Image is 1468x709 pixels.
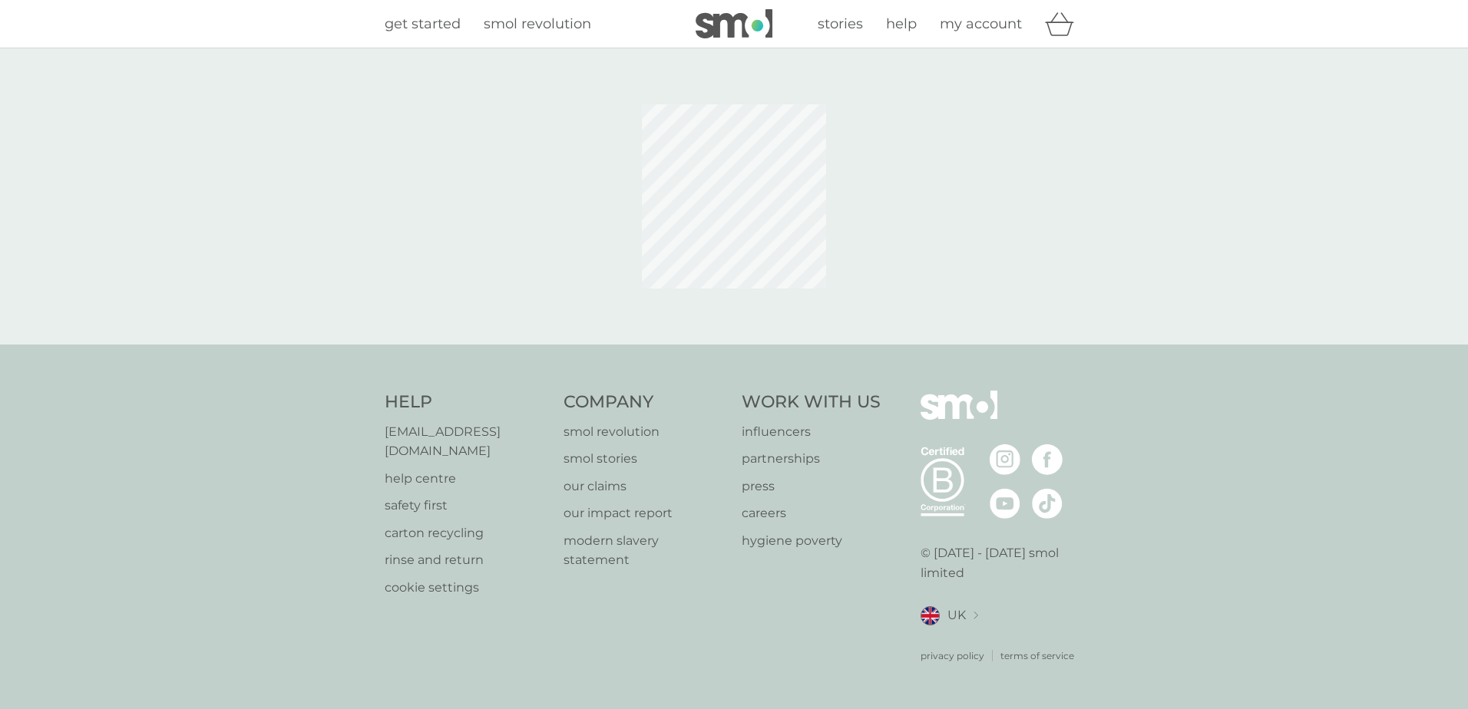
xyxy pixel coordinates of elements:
a: terms of service [1000,648,1074,663]
a: carton recycling [385,523,548,543]
span: smol revolution [484,15,591,32]
a: help centre [385,469,548,489]
a: get started [385,13,461,35]
img: visit the smol Tiktok page [1032,488,1063,519]
img: select a new location [974,612,978,620]
a: influencers [742,422,881,442]
a: my account [940,13,1022,35]
div: basket [1045,8,1083,39]
a: [EMAIL_ADDRESS][DOMAIN_NAME] [385,422,548,461]
img: UK flag [921,606,940,625]
span: UK [947,605,966,625]
a: press [742,477,881,496]
p: © [DATE] - [DATE] smol limited [921,543,1084,582]
a: modern slavery statement [564,531,727,570]
a: stories [818,13,863,35]
a: our impact report [564,503,727,523]
a: smol revolution [564,422,727,442]
h4: Help [385,391,548,414]
span: my account [940,15,1022,32]
a: rinse and return [385,550,548,570]
img: visit the smol Instagram page [990,444,1020,475]
h4: Work With Us [742,391,881,414]
a: cookie settings [385,578,548,598]
img: smol [696,9,772,38]
a: hygiene poverty [742,531,881,551]
span: get started [385,15,461,32]
a: partnerships [742,449,881,469]
span: help [886,15,917,32]
a: privacy policy [921,648,984,663]
img: visit the smol Youtube page [990,488,1020,519]
a: safety first [385,496,548,516]
a: smol stories [564,449,727,469]
img: visit the smol Facebook page [1032,444,1063,475]
a: help [886,13,917,35]
a: smol revolution [484,13,591,35]
span: stories [818,15,863,32]
h4: Company [564,391,727,414]
a: careers [742,503,881,523]
a: our claims [564,477,727,496]
img: smol [921,391,997,443]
